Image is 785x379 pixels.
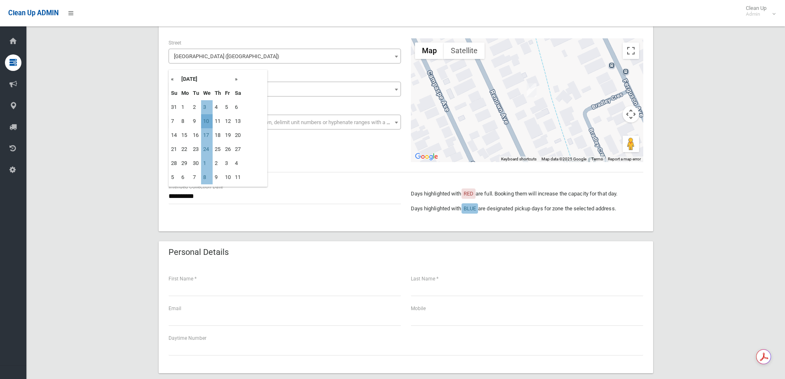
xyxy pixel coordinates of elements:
td: 11 [213,114,223,128]
td: 3 [201,100,213,114]
td: 3 [223,156,233,170]
span: Map data ©2025 Google [541,157,586,161]
button: Drag Pegman onto the map to open Street View [623,136,639,152]
td: 28 [169,156,179,170]
td: 29 [179,156,191,170]
span: Renown Avenue (WILEY PARK 2195) [171,51,399,62]
button: Show satellite imagery [444,42,485,59]
td: 4 [233,156,243,170]
td: 1 [179,100,191,114]
button: Show street map [415,42,444,59]
th: « [169,72,179,86]
span: Renown Avenue (WILEY PARK 2195) [169,49,401,64]
div: 60 Renown Avenue, WILEY PARK NSW 2195 [527,83,537,97]
td: 6 [233,100,243,114]
th: Th [213,86,223,100]
td: 10 [223,170,233,184]
th: Sa [233,86,243,100]
span: BLUE [464,205,476,212]
span: Clean Up ADMIN [8,9,59,17]
td: 7 [191,170,201,184]
small: Admin [746,11,766,17]
td: 16 [191,128,201,142]
td: 24 [201,142,213,156]
td: 2 [191,100,201,114]
td: 7 [169,114,179,128]
td: 6 [179,170,191,184]
th: » [233,72,243,86]
button: Map camera controls [623,106,639,122]
th: Fr [223,86,233,100]
td: 9 [191,114,201,128]
td: 30 [191,156,201,170]
td: 25 [213,142,223,156]
td: 14 [169,128,179,142]
td: 31 [169,100,179,114]
th: Su [169,86,179,100]
th: We [201,86,213,100]
td: 5 [223,100,233,114]
td: 27 [233,142,243,156]
td: 23 [191,142,201,156]
span: 60 [169,82,401,97]
td: 15 [179,128,191,142]
p: Days highlighted with are full. Booking them will increase the capacity for that day. [411,189,643,199]
p: Days highlighted with are designated pickup days for zone the selected address. [411,204,643,214]
button: Keyboard shortcuts [501,156,537,162]
header: Personal Details [159,244,239,260]
span: RED [464,191,473,197]
button: Toggle fullscreen view [623,42,639,59]
td: 8 [179,114,191,128]
th: Mo [179,86,191,100]
span: Clean Up [742,5,775,17]
td: 11 [233,170,243,184]
td: 1 [201,156,213,170]
td: 10 [201,114,213,128]
td: 8 [201,170,213,184]
a: Report a map error [608,157,641,161]
td: 19 [223,128,233,142]
td: 9 [213,170,223,184]
span: 60 [171,84,399,95]
td: 12 [223,114,233,128]
th: Tu [191,86,201,100]
td: 13 [233,114,243,128]
td: 2 [213,156,223,170]
td: 20 [233,128,243,142]
span: Select the unit number from the dropdown, delimit unit numbers or hyphenate ranges with a comma [174,119,404,125]
th: [DATE] [179,72,233,86]
td: 5 [169,170,179,184]
a: Open this area in Google Maps (opens a new window) [413,151,440,162]
td: 26 [223,142,233,156]
img: Google [413,151,440,162]
td: 21 [169,142,179,156]
td: 4 [213,100,223,114]
a: Terms [591,157,603,161]
td: 22 [179,142,191,156]
td: 18 [213,128,223,142]
td: 17 [201,128,213,142]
